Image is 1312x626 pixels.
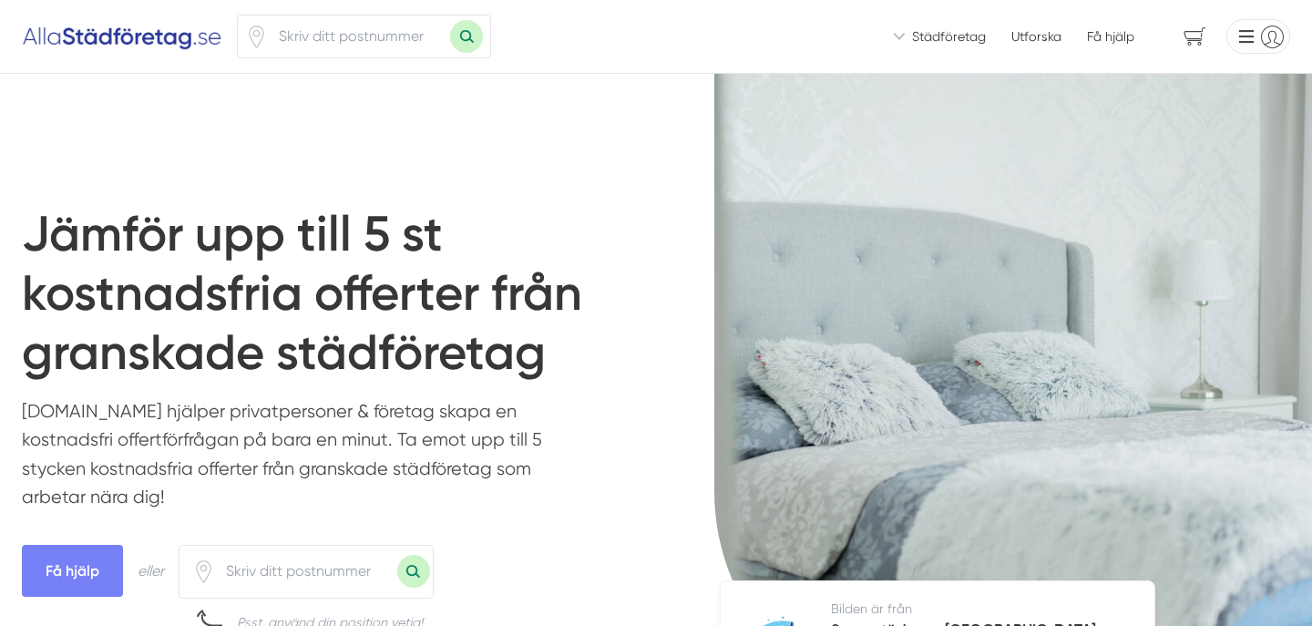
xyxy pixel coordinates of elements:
svg: Pin / Karta [245,26,268,48]
span: Få hjälp [22,545,123,597]
span: Klicka för att använda din position. [192,560,215,583]
input: Skriv ditt postnummer [268,15,450,57]
input: Skriv ditt postnummer [215,550,397,592]
img: Alla Städföretag [22,22,222,51]
span: navigation-cart [1171,21,1219,53]
p: [DOMAIN_NAME] hjälper privatpersoner & företag skapa en kostnadsfri offertförfrågan på bara en mi... [22,397,573,521]
span: Få hjälp [1087,27,1134,46]
h1: Jämför upp till 5 st kostnadsfria offerter från granskade städföretag [22,205,634,396]
span: Klicka för att använda din position. [245,26,268,48]
span: Bilden är från [831,601,912,616]
button: Sök med postnummer [450,20,483,53]
button: Sök med postnummer [397,555,430,588]
svg: Pin / Karta [192,560,215,583]
a: Utforska [1011,27,1061,46]
span: Städföretag [912,27,986,46]
div: eller [138,559,164,582]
